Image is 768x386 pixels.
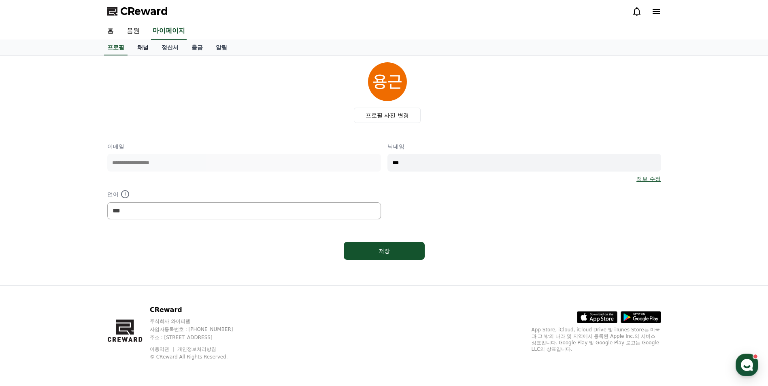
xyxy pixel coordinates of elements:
[125,269,135,275] span: 설정
[120,5,168,18] span: CReward
[150,305,249,315] p: CReward
[150,326,249,333] p: 사업자등록번호 : [PHONE_NUMBER]
[53,257,104,277] a: 대화
[104,257,155,277] a: 설정
[150,318,249,324] p: 주식회사 와이피랩
[636,175,661,183] a: 정보 수정
[107,5,168,18] a: CReward
[150,334,249,341] p: 주소 : [STREET_ADDRESS]
[26,269,30,275] span: 홈
[150,346,175,352] a: 이용약관
[532,327,661,352] p: App Store, iCloud, iCloud Drive 및 iTunes Store는 미국과 그 밖의 나라 및 지역에서 등록된 Apple Inc.의 서비스 상표입니다. Goo...
[107,142,381,151] p: 이메일
[354,108,421,123] label: 프로필 사진 변경
[387,142,661,151] p: 닉네임
[368,62,407,101] img: profile_image
[2,257,53,277] a: 홈
[74,269,84,276] span: 대화
[120,23,146,40] a: 음원
[104,40,128,55] a: 프로필
[150,354,249,360] p: © CReward All Rights Reserved.
[155,40,185,55] a: 정산서
[151,23,187,40] a: 마이페이지
[360,247,408,255] div: 저장
[177,346,216,352] a: 개인정보처리방침
[185,40,209,55] a: 출금
[101,23,120,40] a: 홈
[344,242,425,260] button: 저장
[107,189,381,199] p: 언어
[209,40,234,55] a: 알림
[131,40,155,55] a: 채널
